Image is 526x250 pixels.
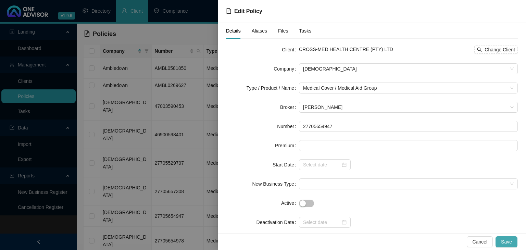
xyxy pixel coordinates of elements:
label: New Business Type [252,178,299,189]
span: Change Client [485,46,515,53]
label: Deactivation Date [256,217,299,228]
button: Cancel [467,236,493,247]
label: Active [281,198,299,209]
span: Edit Policy [234,8,262,14]
label: Type / Product / Name [247,83,299,93]
span: Cancel [472,238,487,246]
label: Company [274,63,299,74]
label: Number [277,121,299,132]
input: Select date [303,218,340,226]
span: Save [501,238,512,246]
span: Aliases [252,28,267,33]
label: Broker [280,102,299,113]
label: Client [282,44,299,55]
span: Files [278,28,288,33]
span: Bonitas [303,64,514,74]
span: Tasks [299,28,312,33]
span: Darryn Purtell [303,102,514,112]
button: Change Client [474,46,518,54]
input: Select date [303,161,340,168]
span: file-text [226,8,231,14]
span: Details [226,28,241,33]
span: CROSS-MED HEALTH CENTRE (PTY) LTD [299,47,393,52]
button: Save [496,236,517,247]
label: Start Date [273,159,299,170]
label: Premium [275,140,299,151]
span: search [477,47,482,52]
span: Medical Cover / Medical Aid Group [303,83,514,93]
